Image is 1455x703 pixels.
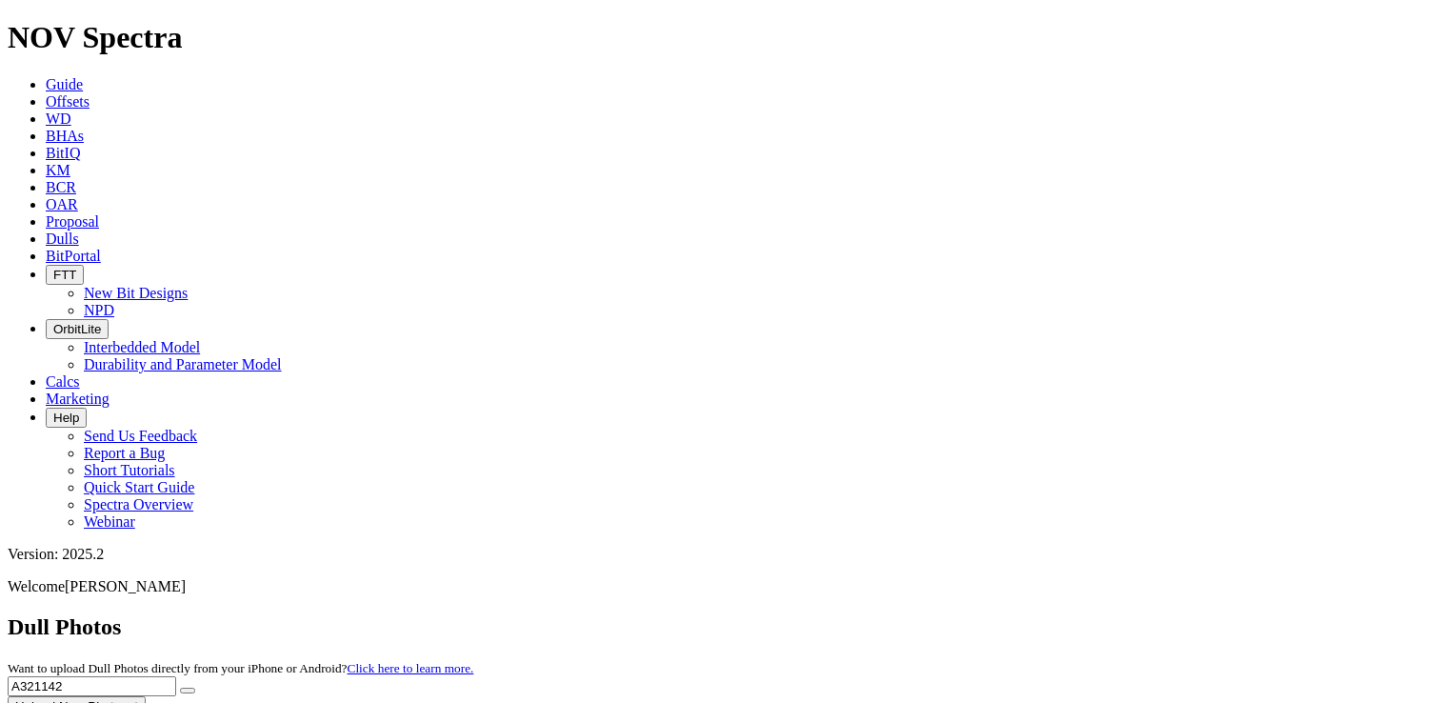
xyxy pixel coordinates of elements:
[348,661,474,675] a: Click here to learn more.
[84,285,188,301] a: New Bit Designs
[46,231,79,247] a: Dulls
[46,110,71,127] a: WD
[46,248,101,264] a: BitPortal
[46,319,109,339] button: OrbitLite
[84,302,114,318] a: NPD
[8,578,1447,595] p: Welcome
[8,614,1447,640] h2: Dull Photos
[46,76,83,92] a: Guide
[84,479,194,495] a: Quick Start Guide
[53,411,79,425] span: Help
[46,213,99,230] a: Proposal
[8,661,473,675] small: Want to upload Dull Photos directly from your iPhone or Android?
[84,496,193,512] a: Spectra Overview
[46,408,87,428] button: Help
[46,373,80,390] a: Calcs
[84,428,197,444] a: Send Us Feedback
[65,578,186,594] span: [PERSON_NAME]
[53,268,76,282] span: FTT
[46,128,84,144] a: BHAs
[84,513,135,530] a: Webinar
[46,93,90,110] a: Offsets
[8,20,1447,55] h1: NOV Spectra
[46,145,80,161] a: BitIQ
[84,445,165,461] a: Report a Bug
[53,322,101,336] span: OrbitLite
[46,162,70,178] a: KM
[46,179,76,195] a: BCR
[84,339,200,355] a: Interbedded Model
[84,462,175,478] a: Short Tutorials
[8,676,176,696] input: Search Serial Number
[46,391,110,407] a: Marketing
[8,546,1447,563] div: Version: 2025.2
[46,265,84,285] button: FTT
[84,356,282,372] a: Durability and Parameter Model
[46,196,78,212] a: OAR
